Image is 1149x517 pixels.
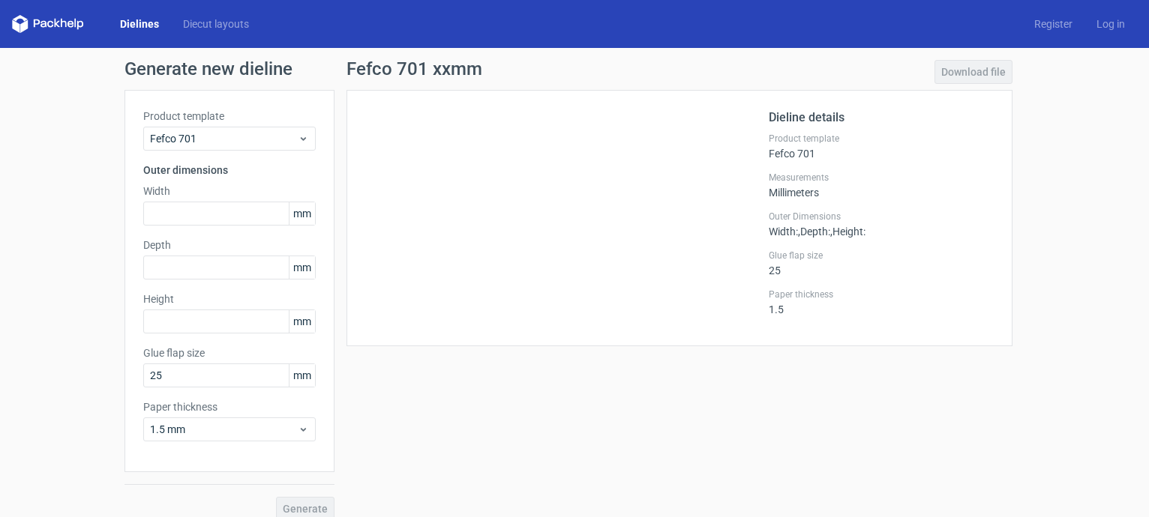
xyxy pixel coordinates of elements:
span: , Height : [830,226,865,238]
h1: Fefco 701 xxmm [346,60,482,78]
label: Height [143,291,316,306]
h1: Generate new dieline [124,60,1024,78]
span: mm [289,202,315,225]
a: Dielines [108,16,171,31]
label: Measurements [769,172,994,184]
label: Width [143,184,316,199]
label: Product template [143,109,316,124]
span: 1.5 mm [150,422,298,437]
div: Fefco 701 [769,133,994,160]
span: mm [289,256,315,279]
span: mm [289,310,315,333]
label: Product template [769,133,994,145]
a: Diecut layouts [171,16,261,31]
label: Glue flap size [769,250,994,261]
span: Fefco 701 [150,131,298,146]
a: Register [1022,16,1084,31]
div: 1.5 [769,288,994,315]
div: Millimeters [769,172,994,199]
a: Log in [1084,16,1137,31]
label: Paper thickness [769,288,994,300]
label: Paper thickness [143,399,316,414]
label: Depth [143,238,316,253]
h3: Outer dimensions [143,163,316,178]
span: Width : [769,226,798,238]
label: Glue flap size [143,345,316,360]
div: 25 [769,250,994,276]
label: Outer Dimensions [769,211,994,223]
span: mm [289,364,315,387]
h2: Dieline details [769,109,994,127]
span: , Depth : [798,226,830,238]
